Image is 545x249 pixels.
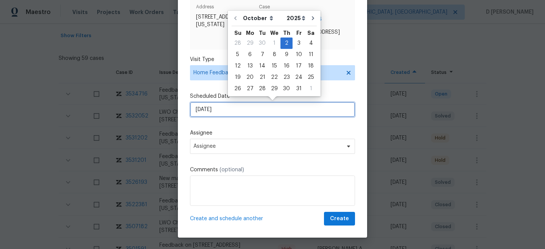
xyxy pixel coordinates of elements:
div: Mon Sep 29 2025 [244,38,256,49]
div: Sat Oct 25 2025 [305,72,317,83]
div: 9 [280,49,293,60]
div: 17 [293,61,305,71]
div: 30 [256,38,268,49]
div: Wed Oct 29 2025 [268,83,280,94]
div: Wed Oct 08 2025 [268,49,280,60]
div: Thu Oct 30 2025 [280,83,293,94]
button: Create [324,212,355,226]
div: Thu Oct 23 2025 [280,72,293,83]
label: Visit Type [190,56,355,63]
span: Assignee [193,143,342,149]
div: 30 [280,83,293,94]
div: Wed Oct 01 2025 [268,38,280,49]
abbr: Saturday [307,30,315,36]
label: Scheduled Date [190,92,355,100]
div: Sun Oct 26 2025 [232,83,244,94]
span: Create and schedule another [190,215,263,222]
div: Mon Oct 27 2025 [244,83,256,94]
div: Sat Nov 01 2025 [305,83,317,94]
div: Tue Sep 30 2025 [256,38,268,49]
div: 8 [268,49,280,60]
div: Fri Oct 10 2025 [293,49,305,60]
div: 13 [244,61,256,71]
span: Create [330,214,349,224]
div: 3 [293,38,305,49]
div: Tue Oct 28 2025 [256,83,268,94]
div: 4 [305,38,317,49]
span: Address [196,3,256,13]
div: 6 [244,49,256,60]
div: 11 [305,49,317,60]
div: Fri Oct 31 2025 [293,83,305,94]
div: 21 [256,72,268,83]
div: Thu Oct 09 2025 [280,49,293,60]
abbr: Sunday [234,30,241,36]
div: Sat Oct 04 2025 [305,38,317,49]
div: Tue Oct 14 2025 [256,60,268,72]
input: M/D/YYYY [190,102,355,117]
div: Mon Oct 20 2025 [244,72,256,83]
button: Go to previous month [230,11,241,26]
div: 14 [256,61,268,71]
div: 1 [268,38,280,49]
div: 25 [305,72,317,83]
div: 26 [232,83,244,94]
div: Wed Oct 15 2025 [268,60,280,72]
div: Sun Oct 05 2025 [232,49,244,60]
label: Assignee [190,129,355,137]
span: (optional) [220,167,244,172]
div: 12 [232,61,244,71]
div: Thu Oct 02 2025 [280,38,293,49]
span: Home Feedback P1 [193,69,341,77]
div: 23 [280,72,293,83]
abbr: Wednesday [270,30,279,36]
label: Comments [190,166,355,174]
div: Fri Oct 17 2025 [293,60,305,72]
div: 24 [293,72,305,83]
div: Sun Oct 12 2025 [232,60,244,72]
span: Case [259,3,349,13]
div: Thu Oct 16 2025 [280,60,293,72]
div: 27 [244,83,256,94]
div: 28 [256,83,268,94]
div: Tue Oct 21 2025 [256,72,268,83]
abbr: Tuesday [259,30,266,36]
div: 5 [232,49,244,60]
div: 29 [268,83,280,94]
div: Mon Oct 06 2025 [244,49,256,60]
abbr: Thursday [283,30,290,36]
div: 1 [305,83,317,94]
div: 10 [293,49,305,60]
div: Mon Oct 13 2025 [244,60,256,72]
abbr: Monday [246,30,254,36]
div: 28 [232,38,244,49]
div: 7 [256,49,268,60]
div: 16 [280,61,293,71]
div: 29 [244,38,256,49]
span: [STREET_ADDRESS][US_STATE] [196,13,256,28]
div: 20 [244,72,256,83]
div: Sun Sep 28 2025 [232,38,244,49]
div: Wed Oct 22 2025 [268,72,280,83]
select: Month [241,13,285,24]
div: 15 [268,61,280,71]
div: Tue Oct 07 2025 [256,49,268,60]
abbr: Friday [296,30,302,36]
div: 31 [293,83,305,94]
div: Sat Oct 18 2025 [305,60,317,72]
div: Sun Oct 19 2025 [232,72,244,83]
div: 18 [305,61,317,71]
div: Fri Oct 03 2025 [293,38,305,49]
div: Sat Oct 11 2025 [305,49,317,60]
div: 19 [232,72,244,83]
button: Go to next month [307,11,319,26]
div: Fri Oct 24 2025 [293,72,305,83]
div: 22 [268,72,280,83]
div: 2 [280,38,293,49]
select: Year [285,13,307,24]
